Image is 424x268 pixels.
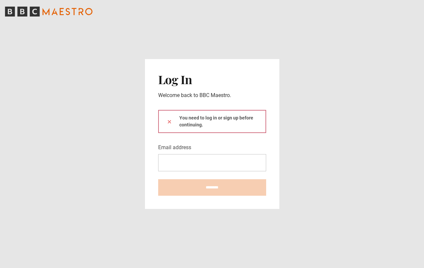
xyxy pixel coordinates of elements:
[158,91,266,99] p: Welcome back to BBC Maestro.
[5,7,92,17] svg: BBC Maestro
[158,110,266,133] div: You need to log in or sign up before continuing.
[158,144,191,151] label: Email address
[158,72,266,86] h2: Log In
